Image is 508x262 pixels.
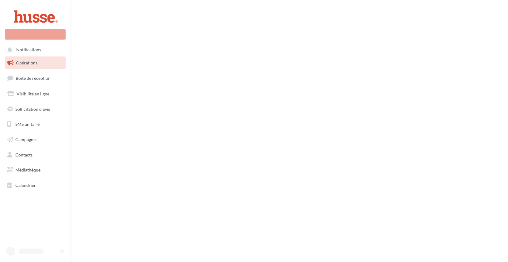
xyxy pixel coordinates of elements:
[4,87,67,100] a: Visibilité en ligne
[15,183,36,188] span: Calendrier
[4,71,67,85] a: Boîte de réception
[4,118,67,131] a: SMS unitaire
[4,164,67,176] a: Médiathèque
[4,179,67,192] a: Calendrier
[4,148,67,161] a: Contacts
[4,103,67,116] a: Sollicitation d'avis
[16,75,51,81] span: Boîte de réception
[4,56,67,69] a: Opérations
[17,91,49,96] span: Visibilité en ligne
[16,47,41,52] span: Notifications
[16,60,37,65] span: Opérations
[15,121,40,127] span: SMS unitaire
[15,152,32,157] span: Contacts
[4,133,67,146] a: Campagnes
[15,137,37,142] span: Campagnes
[5,29,66,40] div: Nouvelle campagne
[15,167,40,172] span: Médiathèque
[15,106,50,111] span: Sollicitation d'avis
